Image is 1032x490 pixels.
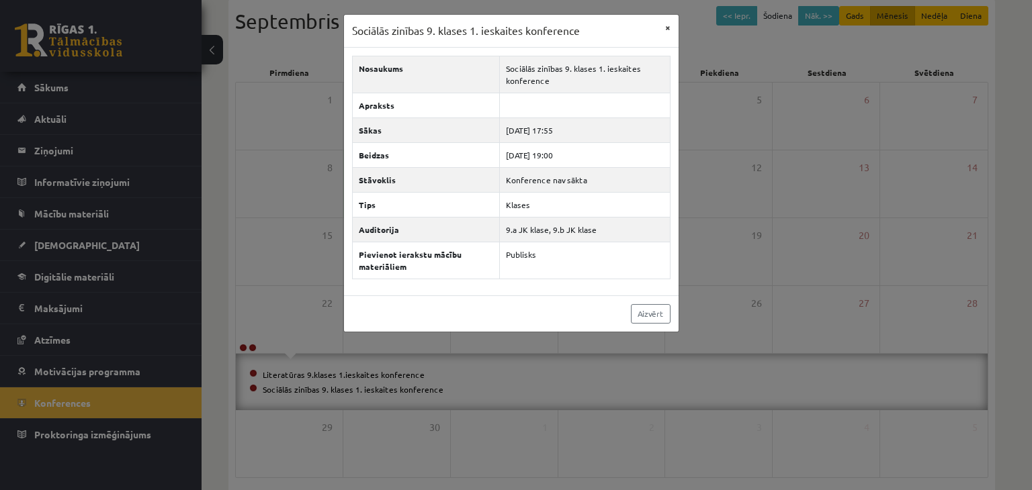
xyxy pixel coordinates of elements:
td: Klases [499,192,670,217]
td: Publisks [499,242,670,279]
th: Stāvoklis [352,167,499,192]
th: Tips [352,192,499,217]
th: Sākas [352,117,499,142]
td: Sociālās zinības 9. klases 1. ieskaites konference [499,56,670,93]
th: Nosaukums [352,56,499,93]
td: [DATE] 19:00 [499,142,670,167]
h3: Sociālās zinības 9. klases 1. ieskaites konference [352,23,580,39]
th: Auditorija [352,217,499,242]
td: 9.a JK klase, 9.b JK klase [499,217,670,242]
th: Apraksts [352,93,499,117]
a: Aizvērt [631,304,671,324]
th: Beidzas [352,142,499,167]
button: × [657,15,679,40]
td: Konference nav sākta [499,167,670,192]
th: Pievienot ierakstu mācību materiāliem [352,242,499,279]
td: [DATE] 17:55 [499,117,670,142]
